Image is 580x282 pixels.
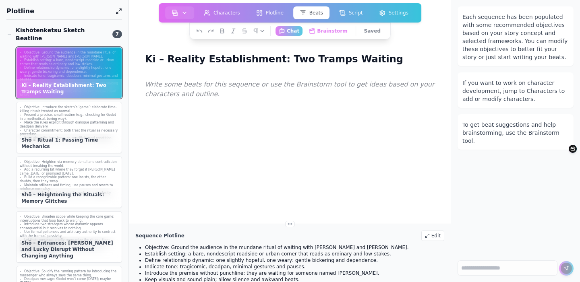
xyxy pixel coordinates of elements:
[17,237,122,262] div: Shō – Entrances: [PERSON_NAME] and Lucky Disrupt Without Changing Anything
[20,74,118,82] li: Indicate tone: tragicomic, deadpan, minimal gestures and pauses.
[6,26,108,42] div: Kishōtenketsu Sketch Beatline
[569,145,577,153] button: Brainstorm
[462,121,569,145] div: To get beat suggestions and help brainstorming, use the Brainstorm tool.
[17,188,122,208] div: Shō – Heightening the Rituals: Memory Glitches
[275,26,302,36] button: Chat
[20,230,118,238] li: Use formal politeness and arbitrary authority to contrast with the tramps’ passivity.
[293,6,329,19] button: Beats
[462,13,569,61] div: Each sequence has been populated with some recommended objectives based on your story concept and...
[6,6,112,16] h1: Plotline
[112,30,122,38] span: 7
[306,26,350,36] button: Brainstorm
[20,168,118,175] li: Add a recurring bit where they forget if [PERSON_NAME] came [DATE] or promised [DATE].
[20,175,118,183] li: Build a recognizable pattern: one insists, the other doubts, then they swap.
[333,6,369,19] button: Script
[250,6,290,19] button: Plotline
[20,105,118,113] li: Objective: Introduce the sketch’s ‘game’: elaborate time-killing rituals treated as normal.
[248,5,292,21] a: Plotline
[20,58,118,66] li: Establish setting: a bare, nondescript roadside or urban corner that reads as ordinary and low-st...
[20,160,118,168] li: Objective: Heighten via memory denial and contradiction without breaking the world.
[371,5,416,21] a: Settings
[17,134,122,153] div: Shō – Ritual 1: Passing Time Mechanics
[196,5,248,21] a: Characters
[331,5,371,21] a: Script
[142,51,406,67] h1: Ki – Reality Establishment: Two Tramps Waiting
[172,10,178,16] img: storyboard
[292,5,331,21] a: Beats
[197,6,246,19] button: Characters
[145,251,444,257] li: Establish setting: a bare, nondescript roadside or urban corner that reads as ordinary and low-st...
[20,121,118,128] li: Make the rules explicit through dialogue patterning and deadpan delivery.
[145,270,444,276] li: Introduce the premise without punchline: they are waiting for someone named [PERSON_NAME].
[20,183,118,191] li: Maintain stillness and timing; use pauses and resets to reinforce normalcy.
[135,233,184,239] h2: Sequence Plotline
[145,257,444,263] li: Define relationship dynamic: one slightly hopeful, one weary; gentle bickering and dependence.
[20,51,118,58] li: Objective: Ground the audience in the mundane ritual of waiting with [PERSON_NAME] and [PERSON_NA...
[361,26,384,36] button: Saved
[373,6,415,19] button: Settings
[145,244,444,251] li: Objective: Ground the audience in the mundane ritual of waiting with [PERSON_NAME] and [PERSON_NA...
[20,270,118,277] li: Objective: Solidify the running pattern by introducing the messenger who always says the same thing.
[421,231,444,241] div: Edit
[17,79,122,98] div: Ki – Reality Establishment: Two Tramps Waiting
[20,66,118,74] li: Define relationship dynamic: one slightly hopeful, one weary; gentle bickering and dependence.
[145,263,444,270] li: Indicate tone: tragicomic, deadpan, minimal gestures and pauses.
[20,129,118,136] li: Character commitment: both treat the ritual as necessary procedure.
[20,222,118,230] li: Introduce two strangers whose dynamic appears consequential but resolves to nothing.
[462,79,569,103] div: If you want to work on character development, jump to Characters to add or modify characters.
[20,215,118,222] li: Objective: Broaden scope while keeping the core game: interruptions that loop back to waiting.
[20,113,118,121] li: Present a precise, small routine (e.g., checking for Godot in a methodical, boring way).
